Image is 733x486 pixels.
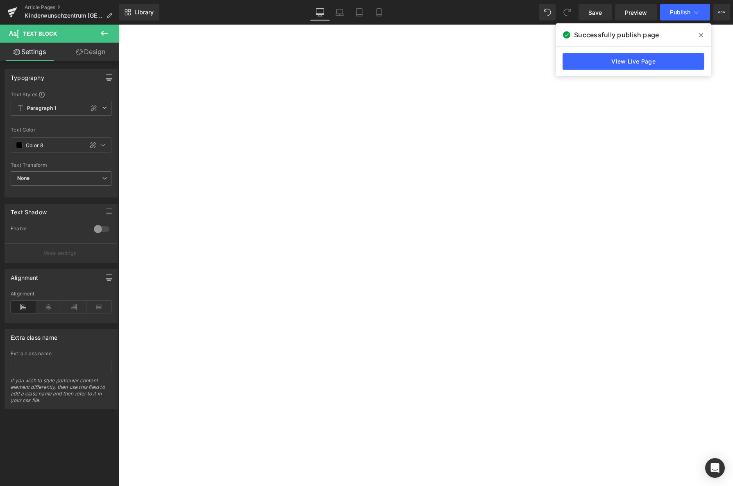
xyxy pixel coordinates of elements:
[330,4,349,20] a: Laptop
[11,127,111,133] div: Text Color
[43,250,76,257] p: More settings
[11,204,47,216] div: Text Shadow
[61,43,120,61] a: Design
[11,91,111,98] div: Text Styles
[588,8,602,17] span: Save
[134,9,154,16] span: Library
[369,4,389,20] a: Mobile
[670,9,690,16] span: Publish
[713,4,730,20] button: More
[23,30,57,37] span: Text Block
[11,225,86,234] div: Enable
[11,329,57,341] div: Extra class name
[11,351,111,357] div: Extra class name
[25,4,119,11] a: Article Pages
[625,8,647,17] span: Preview
[17,175,30,181] b: None
[11,70,44,81] div: Typography
[5,243,117,263] button: More settings
[563,53,704,70] a: View Live Page
[615,4,657,20] a: Preview
[310,4,330,20] a: Desktop
[539,4,556,20] button: Undo
[559,4,575,20] button: Redo
[11,291,111,297] div: Alignment
[11,377,111,409] div: If you wish to style particular content element differently, then use this field to add a class n...
[349,4,369,20] a: Tablet
[660,4,710,20] button: Publish
[25,12,103,19] span: Kinderwunschzentrum [GEOGRAPHIC_DATA]
[26,141,79,150] input: Color
[11,270,39,281] div: Alignment
[574,30,659,40] span: Successfully publish page
[705,458,725,478] div: Open Intercom Messenger
[27,105,57,112] b: Paragraph 1
[119,4,159,20] a: New Library
[11,162,111,168] div: Text Transform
